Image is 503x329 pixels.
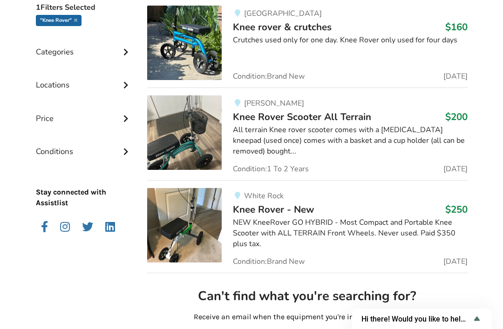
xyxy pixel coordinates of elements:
span: Condition: Brand New [233,73,305,80]
span: Condition: 1 To 2 Years [233,165,309,173]
a: mobility-knee rover & crutches [GEOGRAPHIC_DATA]Knee rover & crutches$160Crutches used only for o... [147,6,467,87]
span: [GEOGRAPHIC_DATA] [244,8,322,19]
div: "Knee rover" [36,15,82,26]
span: [DATE] [443,258,468,265]
button: Show survey - Hi there! Would you like to help us improve AssistList? [361,313,483,324]
span: [DATE] [443,73,468,80]
div: Price [36,95,133,128]
h2: Can't find what you're searching for? [155,288,460,304]
span: Knee Rover Scooter All Terrain [233,110,371,123]
span: Condition: Brand New [233,258,305,265]
div: NEW KneeRover GO HYBRID - Most Compact and Portable Knee Scooter with ALL TERRAIN Front Wheels. N... [233,217,467,249]
a: mobility-knee rover scooter all terrain[PERSON_NAME]Knee Rover Scooter All Terrain$200All terrain... [147,87,467,180]
span: Hi there! Would you like to help us improve AssistList? [361,315,471,323]
div: Categories [36,28,133,61]
img: mobility-knee rover scooter all terrain [147,95,222,170]
div: Locations [36,61,133,94]
span: White Rock [244,191,284,201]
a: mobility-knee rover - newWhite RockKnee Rover - New$250NEW KneeRover GO HYBRID - Most Compact and... [147,180,467,273]
p: Receive an email when the equipment you're interested in is listed! [155,312,460,322]
div: All terrain Knee rover scooter comes with a [MEDICAL_DATA] kneepad (used once) comes with a baske... [233,125,467,157]
img: mobility-knee rover & crutches [147,6,222,80]
img: mobility-knee rover - new [147,188,222,262]
span: [PERSON_NAME] [244,98,304,108]
div: Conditions [36,128,133,161]
h3: $160 [445,21,468,33]
span: [DATE] [443,165,468,173]
span: Knee rover & crutches [233,20,332,34]
h3: $250 [445,203,468,215]
span: Knee Rover - New [233,203,314,216]
p: Stay connected with Assistlist [36,161,133,208]
div: Crutches used only for one day. Knee Rover only used for four days [233,35,467,46]
h3: $200 [445,111,468,123]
